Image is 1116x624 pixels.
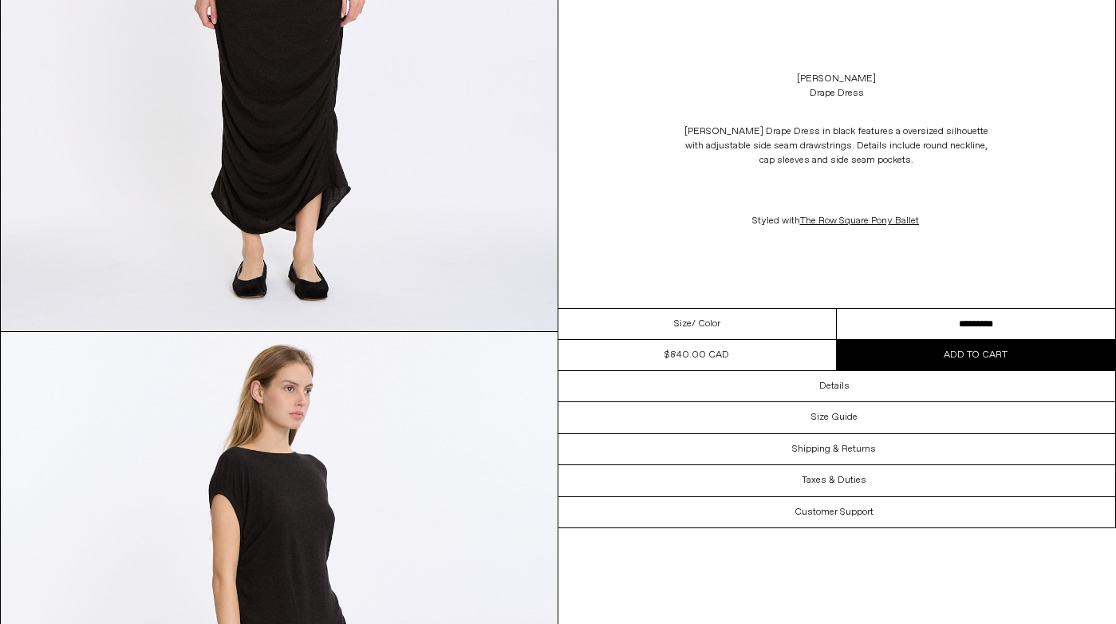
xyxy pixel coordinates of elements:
h3: Shipping & Returns [792,444,876,455]
p: [PERSON_NAME] Drape Dress in black features a oversized silhouette with adjustable side seam draw... [677,117,996,176]
span: / Color [692,317,720,331]
h3: Details [819,381,850,392]
h3: Taxes & Duties [802,475,866,486]
button: Add to cart [837,340,1115,370]
a: The Row Square Pony Ballet [800,215,919,227]
h3: Customer Support [795,507,873,518]
a: [PERSON_NAME] [797,72,876,86]
p: Styled with [677,206,996,236]
span: Add to cart [944,349,1008,361]
div: $840.00 CAD [664,348,729,362]
div: Drape Dress [810,86,864,101]
h3: Size Guide [811,412,858,423]
span: Size [674,317,692,331]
